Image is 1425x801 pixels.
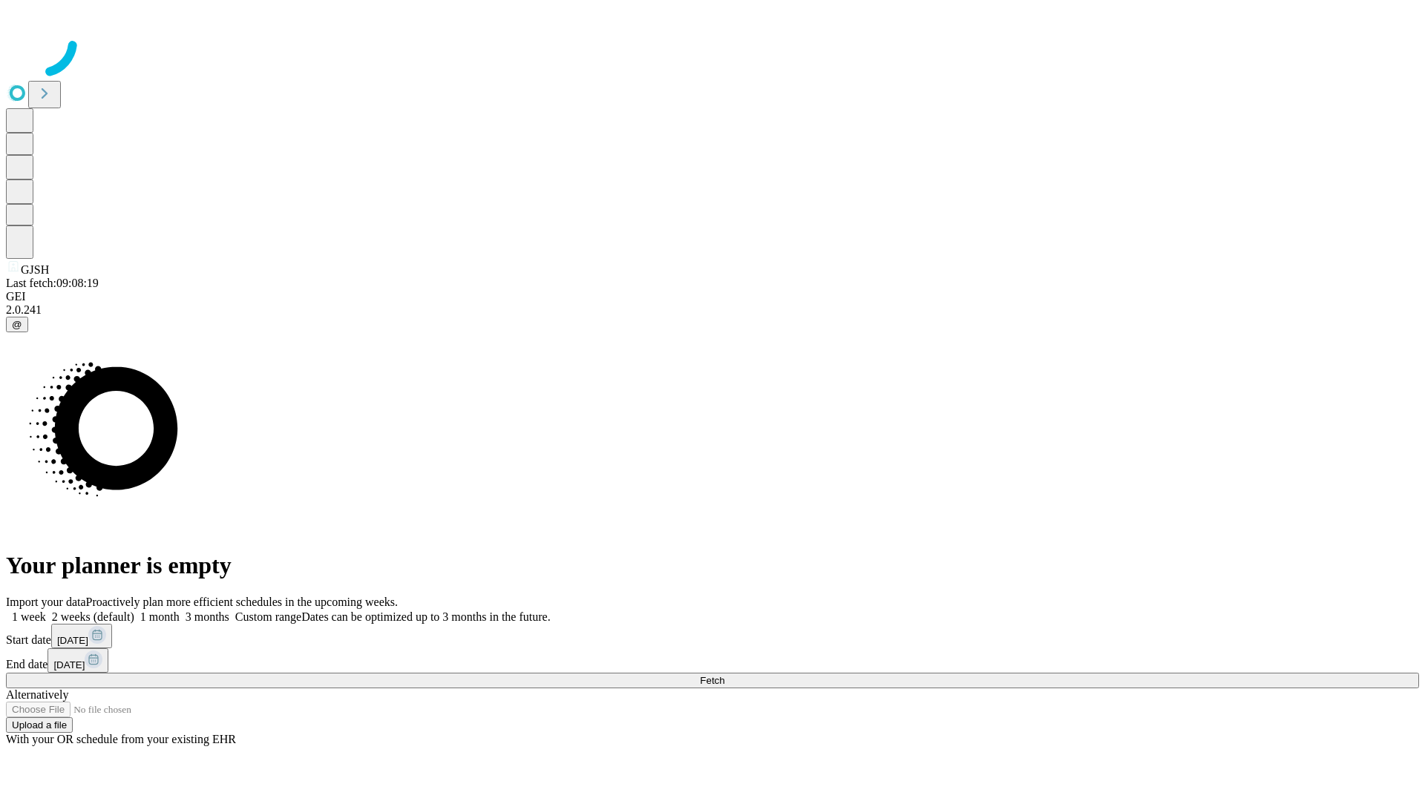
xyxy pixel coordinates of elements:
[6,303,1419,317] div: 2.0.241
[51,624,112,648] button: [DATE]
[21,263,49,276] span: GJSH
[53,659,85,670] span: [DATE]
[140,610,180,623] span: 1 month
[47,648,108,673] button: [DATE]
[6,317,28,332] button: @
[86,596,398,608] span: Proactively plan more efficient schedules in the upcoming weeks.
[6,552,1419,579] h1: Your planner is empty
[6,648,1419,673] div: End date
[12,610,46,623] span: 1 week
[301,610,550,623] span: Dates can be optimized up to 3 months in the future.
[6,624,1419,648] div: Start date
[6,673,1419,688] button: Fetch
[12,319,22,330] span: @
[235,610,301,623] span: Custom range
[700,675,724,686] span: Fetch
[6,733,236,745] span: With your OR schedule from your existing EHR
[6,290,1419,303] div: GEI
[6,717,73,733] button: Upload a file
[57,635,88,646] span: [DATE]
[6,688,68,701] span: Alternatively
[52,610,134,623] span: 2 weeks (default)
[6,596,86,608] span: Import your data
[186,610,229,623] span: 3 months
[6,277,99,289] span: Last fetch: 09:08:19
